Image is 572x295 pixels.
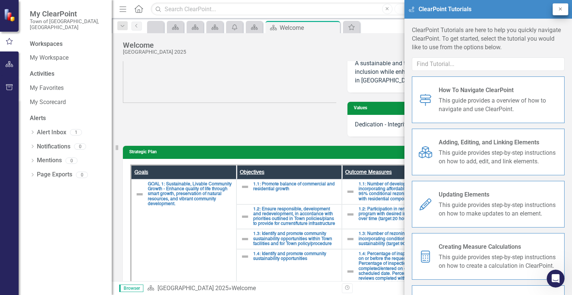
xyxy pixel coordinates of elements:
a: 1.2: Participation in rental assistance program with desired incremental growth over time (target... [359,207,443,222]
span: Messages [43,245,69,250]
span: This guide provides step-by-step instructions on how to add, edit, and link elements. [439,149,559,166]
div: Welcome [123,41,186,49]
img: Not Defined [346,210,355,219]
div: Workspaces [30,40,63,48]
input: Find Tutorial... [412,57,565,71]
div: Welcome [280,23,338,32]
a: 1.2: Ensure responsible, development and redevelopment, in accordance with priorities outlined in... [253,207,338,227]
a: 1.4: Percentage of inspections scheduled on or before the requested date. Percentage of inspectio... [359,252,443,291]
a: Alert Inbox [37,128,66,137]
img: Not Defined [241,252,250,261]
div: A sustainable and thriving community that celebrates diversity and inclusion while enhancing the ... [355,59,553,85]
img: Not Defined [241,212,250,221]
iframe: Intercom live chat [547,270,565,288]
span: Adding, Editing, and Linking Elements [439,138,559,147]
img: Not Defined [346,187,355,196]
div: [GEOGRAPHIC_DATA] 2025 [123,49,186,55]
a: Page Exports [37,170,72,179]
button: Messages [37,226,74,256]
a: My Favorites [30,84,104,92]
img: Not Defined [241,182,250,191]
a: GOAL 1: Sustainable, Livable Community Growth - Enhance quality of life through smart growth, pre... [148,182,232,207]
p: Hi [PERSON_NAME] 👋 [15,53,134,78]
span: News [86,245,100,250]
a: 1.3: Number of rezoning applications incorporating conditions promoting sustainability (target 90%) [359,232,443,247]
div: ClearPoint Updater Training [11,211,138,225]
span: Creating Measure Calculations [439,243,559,251]
span: This guide provides step-by-step instructions on how to make updates to an element. [439,201,559,218]
div: Welcome [232,285,256,292]
div: Getting Started Guide - Element Detail Pages [15,192,125,208]
img: Profile image for Walter [87,12,102,27]
a: Mentions [37,156,62,165]
div: Alerts [30,114,104,123]
span: This guide provides a overview of how to navigate and use ClearPoint. [439,97,559,114]
button: Search [394,4,432,14]
span: Updating Elements [439,191,559,199]
h3: Strategic Plan [129,150,557,154]
span: Help [124,245,136,250]
button: Search for help [11,158,138,173]
img: Not Defined [346,267,355,276]
a: 1.3: Identify and promote community sustainability opportunities within Town facilities and for T... [253,232,338,247]
div: Profile image for Ash [101,12,116,27]
div: 0 [74,143,86,150]
input: Search ClearPoint... [151,3,433,16]
div: Automation & Integration - Data Loader [15,179,125,186]
a: 1.4: Identify and promote community sustainability opportunities [253,252,338,261]
div: ClearPoint Updater Training [15,214,125,222]
img: Profile image for Jeff [73,12,88,27]
span: This guide provides step-by-step instructions on how to create a calculation in ClearPoint. [439,253,559,270]
a: [GEOGRAPHIC_DATA] 2025 [158,285,229,292]
small: Town of [GEOGRAPHIC_DATA], [GEOGRAPHIC_DATA] [30,18,104,31]
div: Activities [30,70,104,78]
img: ClearPoint Strategy [4,8,17,21]
h3: Values [354,106,557,110]
a: 1.1: Number of developments incorporating affordable housing (target 95% conditional rezoning app... [359,182,443,202]
div: 1 [70,129,82,136]
img: Not Defined [135,190,144,199]
div: Close [128,12,142,25]
div: 0 [76,172,88,178]
span: ClearPoint Tutorials [419,5,471,14]
span: Search for help [15,161,60,169]
img: Not Defined [346,235,355,244]
span: How To Navigate ClearPoint [439,86,559,95]
a: 1.1: Promote balance of commercial and residential growth [253,182,338,192]
a: Notifications [37,142,70,151]
div: 0 [66,157,77,164]
div: Getting Started Guide - Element Detail Pages [11,189,138,211]
span: My ClearPoint [30,9,104,18]
img: Not Defined [241,235,250,244]
div: » [147,284,336,293]
span: Browser [119,285,143,292]
button: Help [112,226,149,256]
img: morrisville.png [123,20,336,103]
div: Automation & Integration - Data Loader [11,176,138,189]
p: Dedication - Integrity - Courtesy - Innovation [355,120,553,129]
p: How can we help? [15,78,134,91]
a: My Scorecard [30,98,104,107]
img: logo [15,16,58,24]
button: News [74,226,112,256]
span: ClearPoint Tutorials are here to help you quickly navigate ClearPoint. To get started, select the... [412,26,561,51]
a: My Workspace [30,54,104,62]
span: Home [10,245,27,250]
